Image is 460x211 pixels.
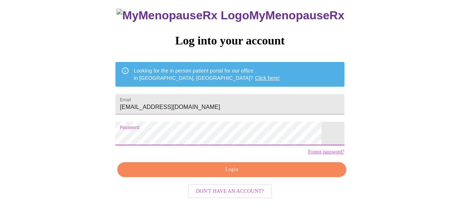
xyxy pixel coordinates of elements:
[115,34,344,47] h3: Log into your account
[117,162,346,177] button: Login
[186,188,274,194] a: Don't have an account?
[255,75,280,81] a: Click here!
[117,9,249,22] img: MyMenopauseRx Logo
[117,9,345,22] h3: MyMenopauseRx
[188,184,272,199] button: Don't have an account?
[126,165,338,174] span: Login
[308,149,345,155] a: Forgot password?
[134,64,280,85] div: Looking for the in person patient portal for our office in [GEOGRAPHIC_DATA], [GEOGRAPHIC_DATA]?
[196,187,264,196] span: Don't have an account?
